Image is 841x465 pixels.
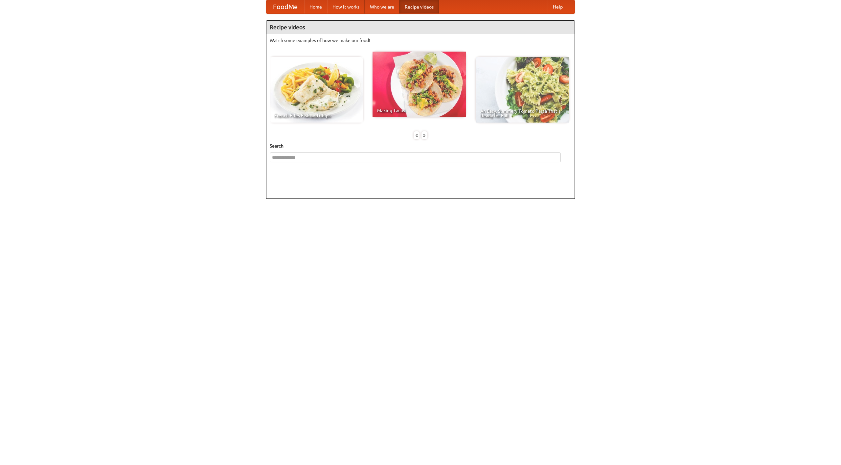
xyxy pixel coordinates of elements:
[399,0,439,13] a: Recipe videos
[274,113,358,118] span: French Fries Fish and Chips
[476,57,569,123] a: An Easy, Summery Tomato Pasta That's Ready for Fall
[365,0,399,13] a: Who we are
[304,0,327,13] a: Home
[266,21,575,34] h4: Recipe videos
[266,0,304,13] a: FoodMe
[548,0,568,13] a: Help
[377,108,461,113] span: Making Tacos
[327,0,365,13] a: How it works
[373,52,466,117] a: Making Tacos
[270,57,363,123] a: French Fries Fish and Chips
[480,109,564,118] span: An Easy, Summery Tomato Pasta That's Ready for Fall
[270,143,571,149] h5: Search
[421,131,427,139] div: »
[270,37,571,44] p: Watch some examples of how we make our food!
[414,131,420,139] div: «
